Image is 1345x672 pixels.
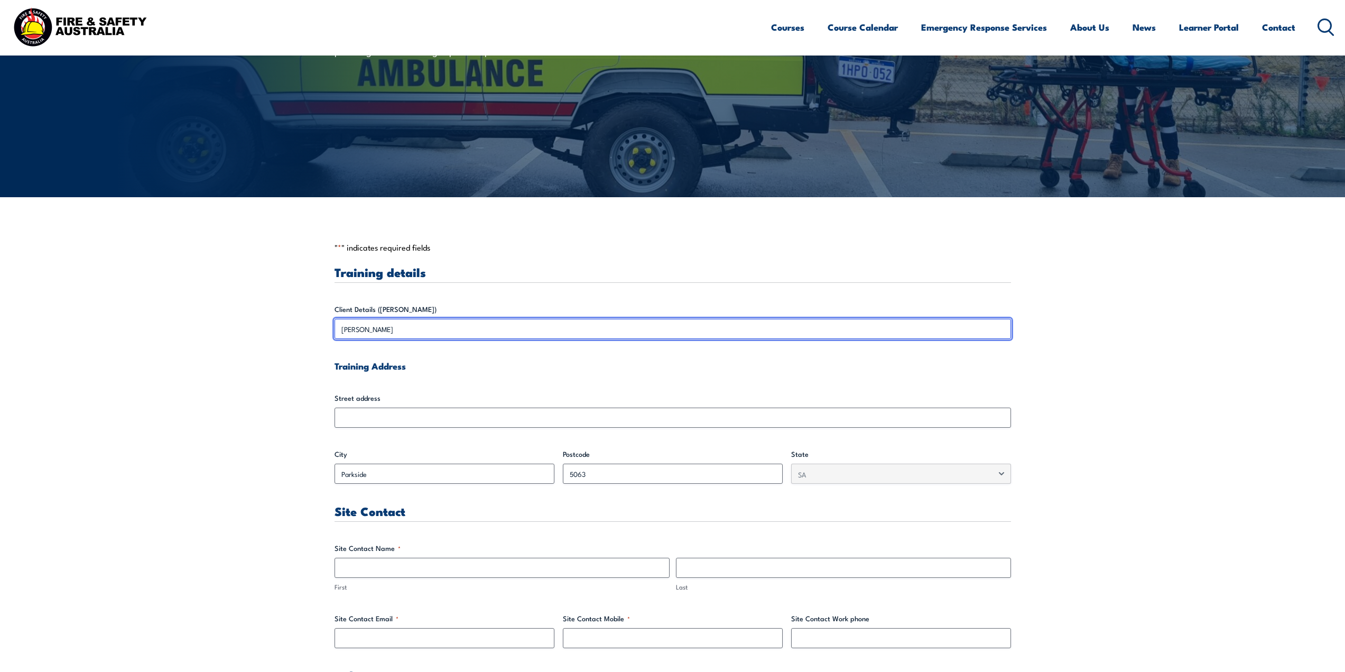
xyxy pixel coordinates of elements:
[563,613,783,624] label: Site Contact Mobile
[335,613,554,624] label: Site Contact Email
[335,505,1011,517] h3: Site Contact
[791,613,1011,624] label: Site Contact Work phone
[335,582,670,592] label: First
[335,360,1011,372] h4: Training Address
[1070,13,1109,41] a: About Us
[335,304,1011,315] label: Client Details ([PERSON_NAME])
[335,543,401,554] legend: Site Contact Name
[335,242,1011,253] p: " " indicates required fields
[563,449,783,459] label: Postcode
[921,13,1047,41] a: Emergency Response Services
[676,582,1011,592] label: Last
[1179,13,1239,41] a: Learner Portal
[1133,13,1156,41] a: News
[1262,13,1295,41] a: Contact
[791,449,1011,459] label: State
[771,13,804,41] a: Courses
[335,266,1011,278] h3: Training details
[335,449,554,459] label: City
[828,13,898,41] a: Course Calendar
[335,393,1011,403] label: Street address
